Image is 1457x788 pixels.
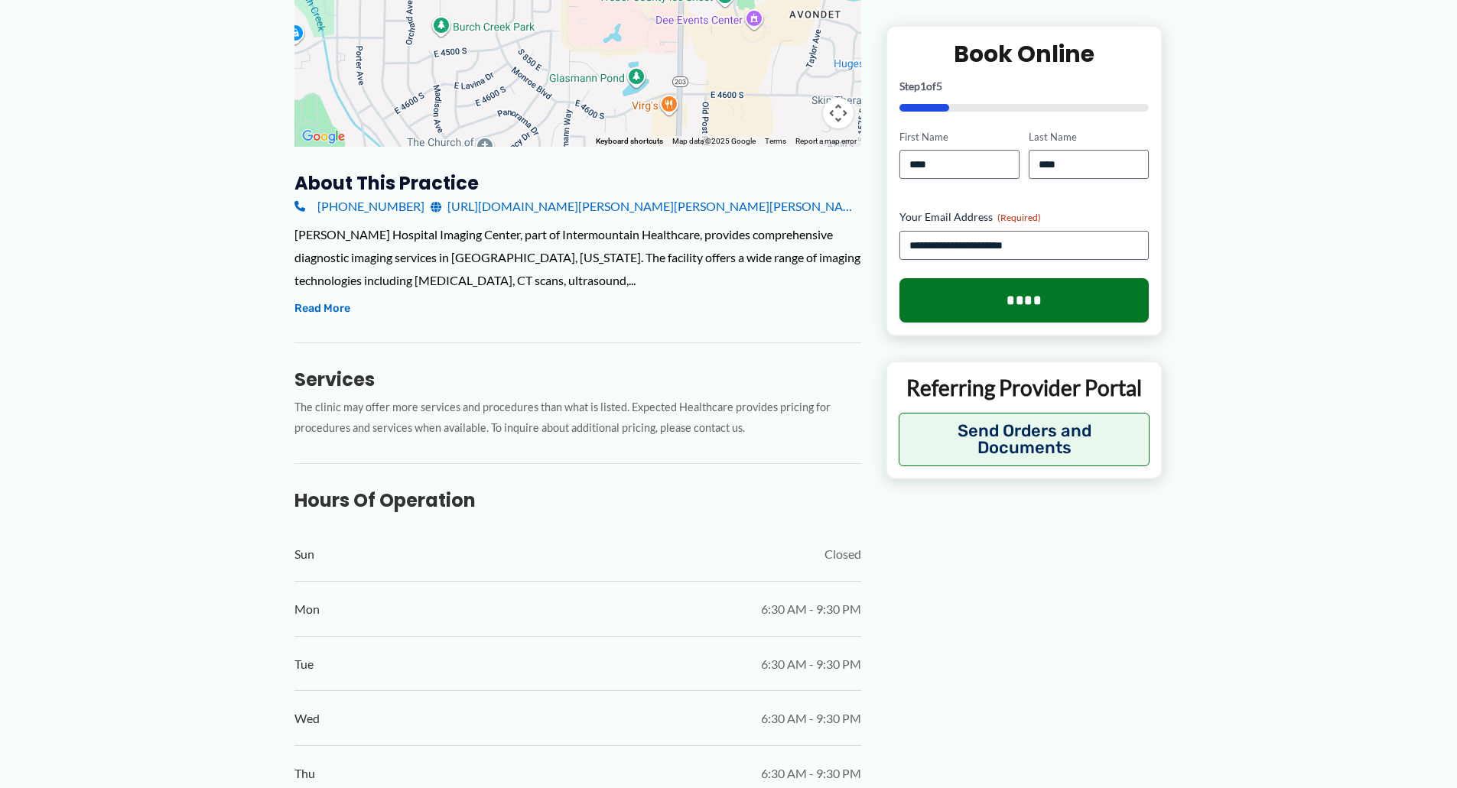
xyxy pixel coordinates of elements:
[294,653,314,676] span: Tue
[761,598,861,621] span: 6:30 AM - 9:30 PM
[823,98,854,128] button: Map camera controls
[824,543,861,566] span: Closed
[761,762,861,785] span: 6:30 AM - 9:30 PM
[1029,129,1149,144] label: Last Name
[899,374,1150,401] p: Referring Provider Portal
[672,137,756,145] span: Map data ©2025 Google
[294,707,320,730] span: Wed
[899,38,1150,68] h2: Book Online
[294,543,314,566] span: Sun
[765,137,786,145] a: Terms (opens in new tab)
[596,136,663,147] button: Keyboard shortcuts
[899,209,1150,225] label: Your Email Address
[997,212,1041,223] span: (Required)
[294,762,315,785] span: Thu
[294,223,861,291] div: [PERSON_NAME] Hospital Imaging Center, part of Intermountain Healthcare, provides comprehensive d...
[761,707,861,730] span: 6:30 AM - 9:30 PM
[899,129,1020,144] label: First Name
[294,397,861,439] p: The clinic may offer more services and procedures than what is listed. Expected Healthcare provid...
[936,79,942,92] span: 5
[294,195,424,218] a: [PHONE_NUMBER]
[294,171,861,195] h3: About this practice
[298,127,349,147] a: Open this area in Google Maps (opens a new window)
[298,127,349,147] img: Google
[294,368,861,391] h3: Services
[899,80,1150,91] p: Step of
[431,195,861,218] a: [URL][DOMAIN_NAME][PERSON_NAME][PERSON_NAME][PERSON_NAME]
[920,79,926,92] span: 1
[795,137,857,145] a: Report a map error
[899,413,1150,466] button: Send Orders and Documents
[294,598,320,621] span: Mon
[294,488,861,512] h3: Hours of Operation
[761,653,861,676] span: 6:30 AM - 9:30 PM
[294,300,350,318] button: Read More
